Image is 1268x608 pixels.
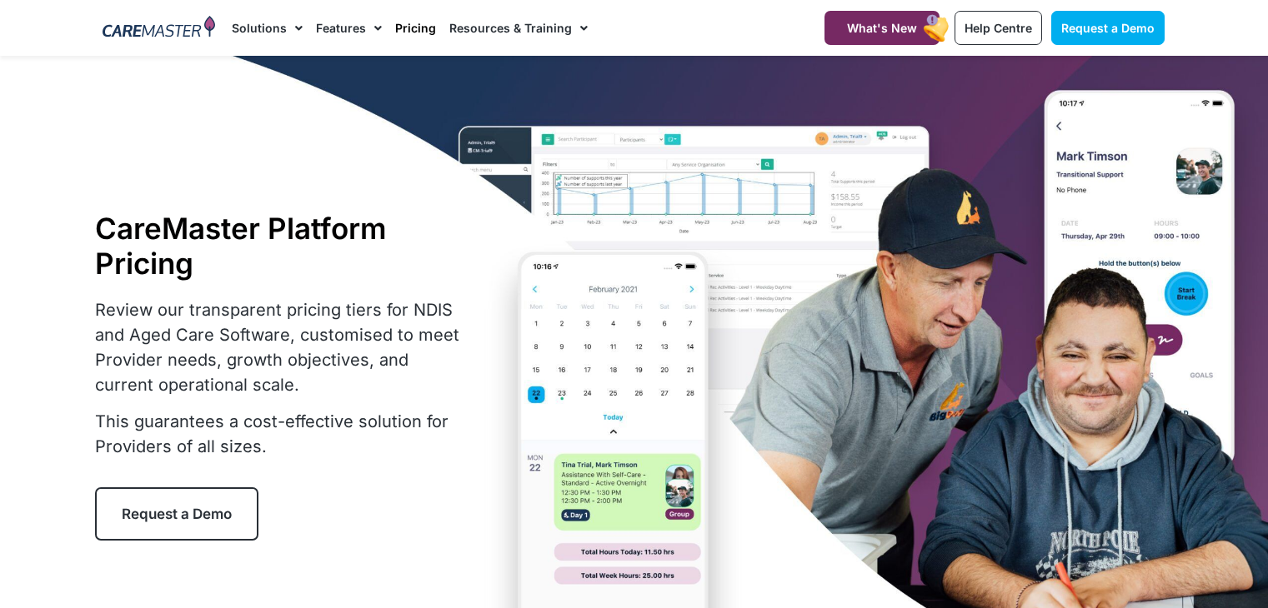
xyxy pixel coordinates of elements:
[95,409,470,459] p: This guarantees a cost-effective solution for Providers of all sizes.
[95,211,470,281] h1: CareMaster Platform Pricing
[847,21,917,35] span: What's New
[95,487,258,541] a: Request a Demo
[1051,11,1165,45] a: Request a Demo
[122,506,232,522] span: Request a Demo
[103,16,215,41] img: CareMaster Logo
[95,297,470,397] p: Review our transparent pricing tiers for NDIS and Aged Care Software, customised to meet Provider...
[965,21,1032,35] span: Help Centre
[1061,21,1155,35] span: Request a Demo
[824,11,940,45] a: What's New
[955,11,1042,45] a: Help Centre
